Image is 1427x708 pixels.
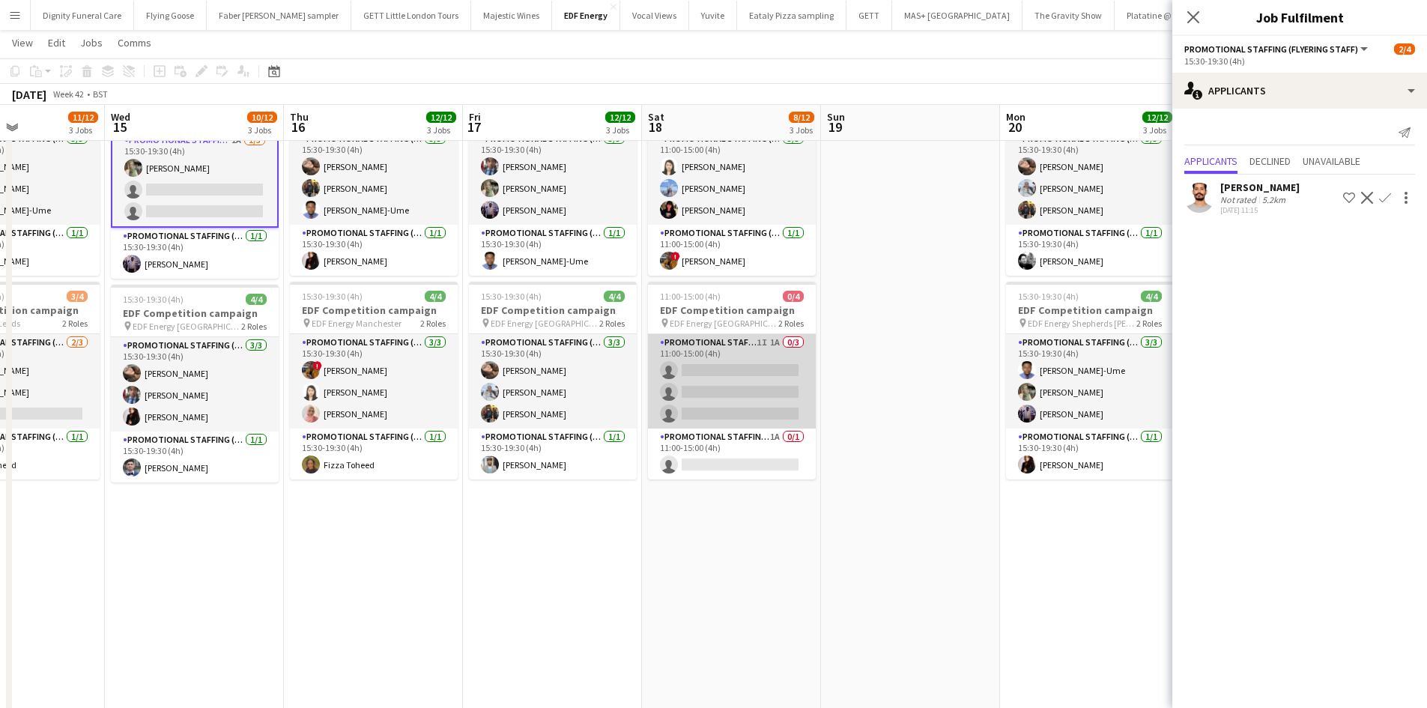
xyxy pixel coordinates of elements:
[789,112,814,123] span: 8/12
[1394,43,1415,55] span: 2/4
[313,361,322,370] span: !
[1141,291,1162,302] span: 4/4
[778,318,804,329] span: 2 Roles
[648,225,816,276] app-card-role: Promotional Staffing (Team Leader)1/111:00-15:00 (4h)![PERSON_NAME]
[312,318,402,329] span: EDF Energy Manchester
[648,334,816,429] app-card-role: Promotional Staffing (Flyering Staff)1I1A0/311:00-15:00 (4h)
[1006,334,1174,429] app-card-role: Promotional Staffing (Flyering Staff)3/315:30-19:30 (4h)[PERSON_NAME]-Ume[PERSON_NAME][PERSON_NAME]
[246,294,267,305] span: 4/4
[648,303,816,317] h3: EDF Competition campaign
[1259,194,1288,205] div: 5.2km
[48,36,65,49] span: Edit
[109,118,130,136] span: 15
[469,429,637,479] app-card-role: Promotional Staffing (Team Leader)1/115:30-19:30 (4h)[PERSON_NAME]
[1136,318,1162,329] span: 2 Roles
[737,1,846,30] button: Eataly Pizza sampling
[290,110,309,124] span: Thu
[31,1,134,30] button: Dignity Funeral Care
[1220,181,1300,194] div: [PERSON_NAME]
[111,110,130,124] span: Wed
[469,303,637,317] h3: EDF Competition campaign
[1184,43,1358,55] span: Promotional Staffing (Flyering Staff)
[111,306,279,320] h3: EDF Competition campaign
[351,1,471,30] button: GETT Little London Tours
[1303,156,1360,166] span: Unavailable
[288,118,309,136] span: 16
[1006,303,1174,317] h3: EDF Competition campaign
[648,78,816,276] div: 11:00-15:00 (4h)4/4EDF Competition campaign EDF Energy Manchester2 RolesPromotional Staffing (Fly...
[1249,156,1291,166] span: Declined
[620,1,689,30] button: Vocal Views
[1172,7,1427,27] h3: Job Fulfilment
[111,228,279,279] app-card-role: Promotional Staffing (Team Leader)1/115:30-19:30 (4h)[PERSON_NAME]
[1115,1,1268,30] button: Platatine @ [GEOGRAPHIC_DATA]
[1143,124,1172,136] div: 3 Jobs
[606,124,634,136] div: 3 Jobs
[111,285,279,482] app-job-card: 15:30-19:30 (4h)4/4EDF Competition campaign EDF Energy [GEOGRAPHIC_DATA]2 RolesPromotional Staffi...
[671,252,680,261] span: !
[247,112,277,123] span: 10/12
[660,291,721,302] span: 11:00-15:00 (4h)
[427,124,455,136] div: 3 Jobs
[241,321,267,332] span: 2 Roles
[469,78,637,276] app-job-card: 15:30-19:30 (4h)4/4EDF Competition campaign EDF Energy Hounslow Central2 RolesPromotional Staffin...
[248,124,276,136] div: 3 Jobs
[67,291,88,302] span: 3/4
[420,318,446,329] span: 2 Roles
[74,33,109,52] a: Jobs
[689,1,737,30] button: Yuvite
[207,1,351,30] button: Faber [PERSON_NAME] sampler
[1006,225,1174,276] app-card-role: Promotional Staffing (Team Leader)1/115:30-19:30 (4h)[PERSON_NAME]
[12,87,46,102] div: [DATE]
[1006,78,1174,276] app-job-card: 15:30-19:30 (4h)4/4EDF Competition campaign EDF Energy [GEOGRAPHIC_DATA]2 RolesPromotional Staffi...
[290,334,458,429] app-card-role: Promotional Staffing (Flyering Staff)3/315:30-19:30 (4h)![PERSON_NAME][PERSON_NAME][PERSON_NAME]
[599,318,625,329] span: 2 Roles
[790,124,814,136] div: 3 Jobs
[1022,1,1115,30] button: The Gravity Show
[1006,429,1174,479] app-card-role: Promotional Staffing (Team Leader)1/115:30-19:30 (4h)[PERSON_NAME]
[469,334,637,429] app-card-role: Promotional Staffing (Flyering Staff)3/315:30-19:30 (4h)[PERSON_NAME][PERSON_NAME][PERSON_NAME]
[1028,318,1136,329] span: EDF Energy Shepherds [PERSON_NAME]
[1220,205,1300,215] div: [DATE] 11:15
[68,112,98,123] span: 11/12
[93,88,108,100] div: BST
[134,1,207,30] button: Flying Goose
[290,282,458,479] app-job-card: 15:30-19:30 (4h)4/4EDF Competition campaign EDF Energy Manchester2 RolesPromotional Staffing (Fly...
[648,282,816,479] app-job-card: 11:00-15:00 (4h)0/4EDF Competition campaign EDF Energy [GEOGRAPHIC_DATA]2 RolesPromotional Staffi...
[118,36,151,49] span: Comms
[290,225,458,276] app-card-role: Promotional Staffing (Team Leader)1/115:30-19:30 (4h)[PERSON_NAME]
[469,282,637,479] app-job-card: 15:30-19:30 (4h)4/4EDF Competition campaign EDF Energy [GEOGRAPHIC_DATA]2 RolesPromotional Staffi...
[467,118,481,136] span: 17
[1006,130,1174,225] app-card-role: Promotional Staffing (Flyering Staff)3/315:30-19:30 (4h)[PERSON_NAME][PERSON_NAME][PERSON_NAME]
[290,130,458,225] app-card-role: Promotional Staffing (Flyering Staff)3/315:30-19:30 (4h)[PERSON_NAME][PERSON_NAME][PERSON_NAME]-Ume
[846,1,892,30] button: GETT
[1220,194,1259,205] div: Not rated
[648,130,816,225] app-card-role: Promotional Staffing (Flyering Staff)3/311:00-15:00 (4h)[PERSON_NAME][PERSON_NAME][PERSON_NAME]
[111,78,279,279] app-job-card: 15:30-19:30 (4h)2/4EDF Competition campaign EDF Energy Harrow and [GEOGRAPHIC_DATA]2 RolesPromoti...
[670,318,778,329] span: EDF Energy [GEOGRAPHIC_DATA]
[111,130,279,228] app-card-role: Promotional Staffing (Flyering Staff)1A1/315:30-19:30 (4h)[PERSON_NAME]
[1184,43,1370,55] button: Promotional Staffing (Flyering Staff)
[69,124,97,136] div: 3 Jobs
[605,112,635,123] span: 12/12
[111,432,279,482] app-card-role: Promotional Staffing (Team Leader)1/115:30-19:30 (4h)[PERSON_NAME]
[1172,73,1427,109] div: Applicants
[133,321,241,332] span: EDF Energy [GEOGRAPHIC_DATA]
[646,118,664,136] span: 18
[469,110,481,124] span: Fri
[290,303,458,317] h3: EDF Competition campaign
[112,33,157,52] a: Comms
[481,291,542,302] span: 15:30-19:30 (4h)
[1018,291,1079,302] span: 15:30-19:30 (4h)
[302,291,363,302] span: 15:30-19:30 (4h)
[471,1,552,30] button: Majestic Wines
[42,33,71,52] a: Edit
[290,78,458,276] app-job-card: 15:30-19:30 (4h)4/4EDF Competition campaign EDF Energy [GEOGRAPHIC_DATA]2 RolesPromotional Staffi...
[123,294,184,305] span: 15:30-19:30 (4h)
[491,318,599,329] span: EDF Energy [GEOGRAPHIC_DATA]
[290,429,458,479] app-card-role: Promotional Staffing (Team Leader)1/115:30-19:30 (4h)Fizza Toheed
